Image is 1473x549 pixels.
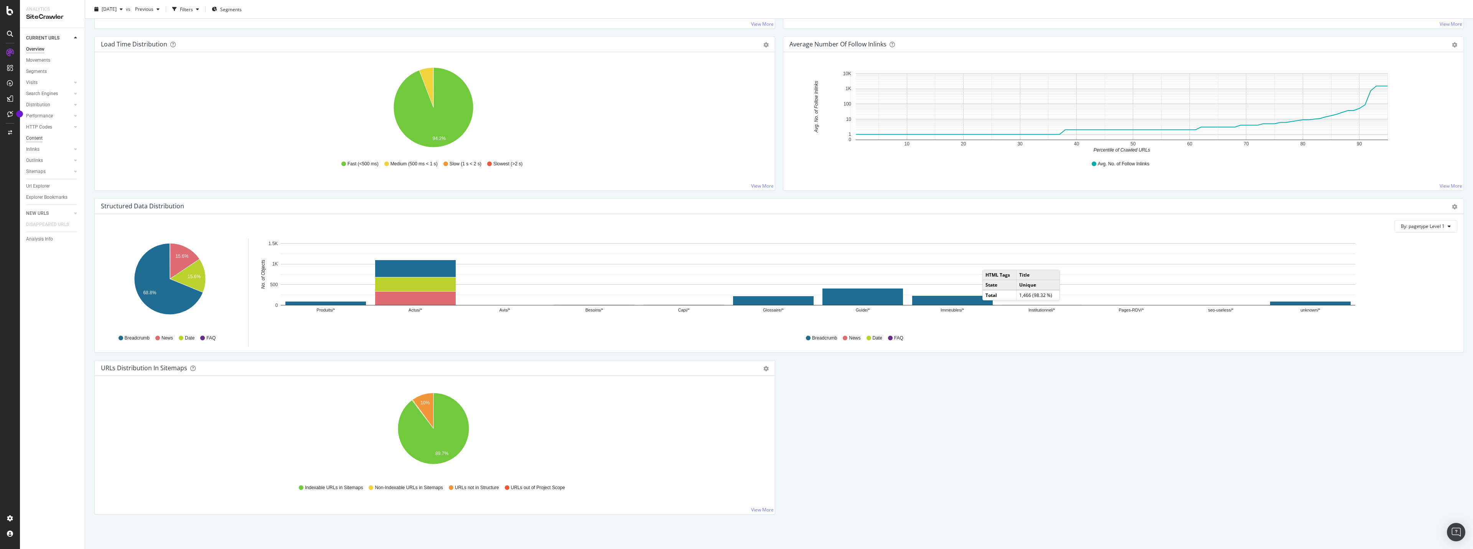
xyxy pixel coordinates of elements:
[26,112,72,120] a: Performance
[26,34,59,42] div: CURRENT URLS
[26,112,53,120] div: Performance
[763,42,769,48] div: gear
[493,161,522,167] span: Slowest (>2 s)
[26,79,38,87] div: Visits
[26,182,50,190] div: Url Explorer
[751,506,774,513] a: View More
[26,209,72,218] a: NEW URLS
[26,168,46,176] div: Sitemaps
[1094,147,1150,153] text: Percentile of Crawled URLs
[180,6,193,12] div: Filters
[161,335,173,341] span: News
[843,71,851,76] text: 10K
[101,40,167,48] div: Load Time Distribution
[26,193,68,201] div: Explorer Bookmarks
[873,335,882,341] span: Date
[26,13,79,21] div: SiteCrawler
[763,366,769,371] div: gear
[499,308,511,312] text: Avis/*
[101,64,766,153] svg: A chart.
[258,239,1452,328] svg: A chart.
[450,161,481,167] span: Slow (1 s < 2 s)
[1074,141,1079,147] text: 40
[26,235,53,243] div: Analysis Info
[961,141,966,147] text: 20
[185,335,194,341] span: Date
[91,3,126,15] button: [DATE]
[132,3,163,15] button: Previous
[101,364,187,372] div: URLs Distribution in Sitemaps
[26,134,43,142] div: Content
[390,161,438,167] span: Medium (500 ms < 1 s)
[1447,523,1465,541] div: Open Intercom Messenger
[26,45,79,53] a: Overview
[435,451,448,456] text: 89.7%
[143,290,156,295] text: 68.8%
[26,6,79,13] div: Analytics
[270,282,278,287] text: 500
[272,261,278,267] text: 1K
[26,209,49,218] div: NEW URLS
[1394,220,1457,232] button: By: pagetype Level 1
[812,335,837,341] span: Breadcrumb
[455,485,499,491] span: URLs not in Structure
[101,388,766,477] svg: A chart.
[849,132,851,137] text: 1
[275,303,278,308] text: 0
[763,308,784,312] text: Glossaire/*
[26,68,79,76] a: Segments
[1017,280,1059,290] td: Unique
[26,56,79,64] a: Movements
[1119,308,1144,312] text: Pages-RDV/*
[125,335,150,341] span: Breadcrumb
[844,101,851,107] text: 100
[209,3,245,15] button: Segments
[751,183,774,189] a: View More
[26,123,72,131] a: HTTP Codes
[316,308,335,312] text: Produits/*
[26,221,69,229] div: DISAPPEARED URLS
[103,239,237,328] div: A chart.
[220,6,242,12] span: Segments
[1357,141,1362,147] text: 90
[849,335,860,341] span: News
[433,135,446,141] text: 94.2%
[206,335,216,341] span: FAQ
[983,290,1017,300] td: Total
[26,79,72,87] a: Visits
[894,335,903,341] span: FAQ
[26,134,79,142] a: Content
[305,485,363,491] span: Indexable URLs in Sitemaps
[260,260,266,289] text: No. of Objects
[1244,141,1249,147] text: 70
[132,6,153,12] span: Previous
[1401,223,1445,229] span: By: pagetype Level 1
[846,117,852,122] text: 10
[420,400,430,406] text: 10%
[941,308,964,312] text: Immeubles/*
[126,6,132,12] span: vs
[26,145,72,153] a: Inlinks
[26,145,40,153] div: Inlinks
[1452,204,1457,209] div: gear
[26,45,44,53] div: Overview
[269,241,278,246] text: 1.5K
[101,202,184,210] div: Structured Data Distribution
[375,485,443,491] span: Non-Indexable URLs in Sitemaps
[26,157,72,165] a: Outlinks
[789,64,1455,153] svg: A chart.
[849,137,851,142] text: 0
[678,308,690,312] text: Capi/*
[1187,141,1193,147] text: 60
[983,270,1017,280] td: HTML Tags
[511,485,565,491] span: URLs out of Project Scope
[856,308,870,312] text: Guide/*
[26,68,47,76] div: Segments
[1028,308,1055,312] text: Institutionnel/*
[26,157,43,165] div: Outlinks
[1300,141,1306,147] text: 80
